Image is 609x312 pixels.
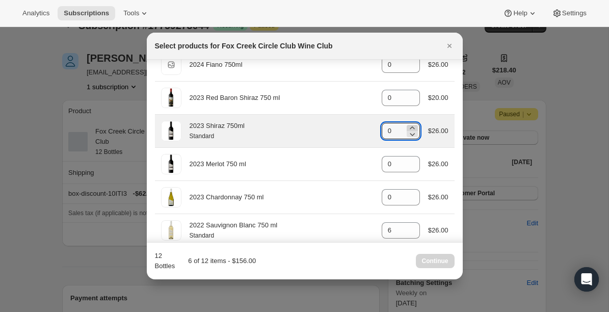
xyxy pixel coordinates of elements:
div: $26.00 [428,192,448,202]
small: Standard [190,133,215,140]
span: Subscriptions [64,9,109,17]
div: $26.00 [428,60,448,70]
span: Settings [562,9,587,17]
button: Subscriptions [58,6,115,20]
div: 12 Bottles [155,251,177,271]
button: Analytics [16,6,56,20]
button: Close [442,39,457,53]
div: 2023 Chardonnay 750 ml [190,192,374,202]
span: Tools [123,9,139,17]
div: $26.00 [428,225,448,236]
span: Help [513,9,527,17]
div: 2024 Fiano 750ml [190,60,374,70]
div: 2023 Red Baron Shiraz 750 ml [190,93,374,103]
div: 6 of 12 items - $156.00 [181,256,256,266]
div: $20.00 [428,93,448,103]
div: 2022 Sauvignon Blanc 750 ml [190,220,374,230]
h2: Select products for Fox Creek Circle Club Wine Club [155,41,333,51]
button: Help [497,6,543,20]
button: Settings [546,6,593,20]
div: Open Intercom Messenger [574,267,599,292]
div: 2023 Merlot 750 ml [190,159,374,169]
div: $26.00 [428,159,448,169]
small: Standard [190,232,215,239]
button: Tools [117,6,155,20]
div: $26.00 [428,126,448,136]
div: 2023 Shiraz 750ml [190,121,374,131]
span: Analytics [22,9,49,17]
